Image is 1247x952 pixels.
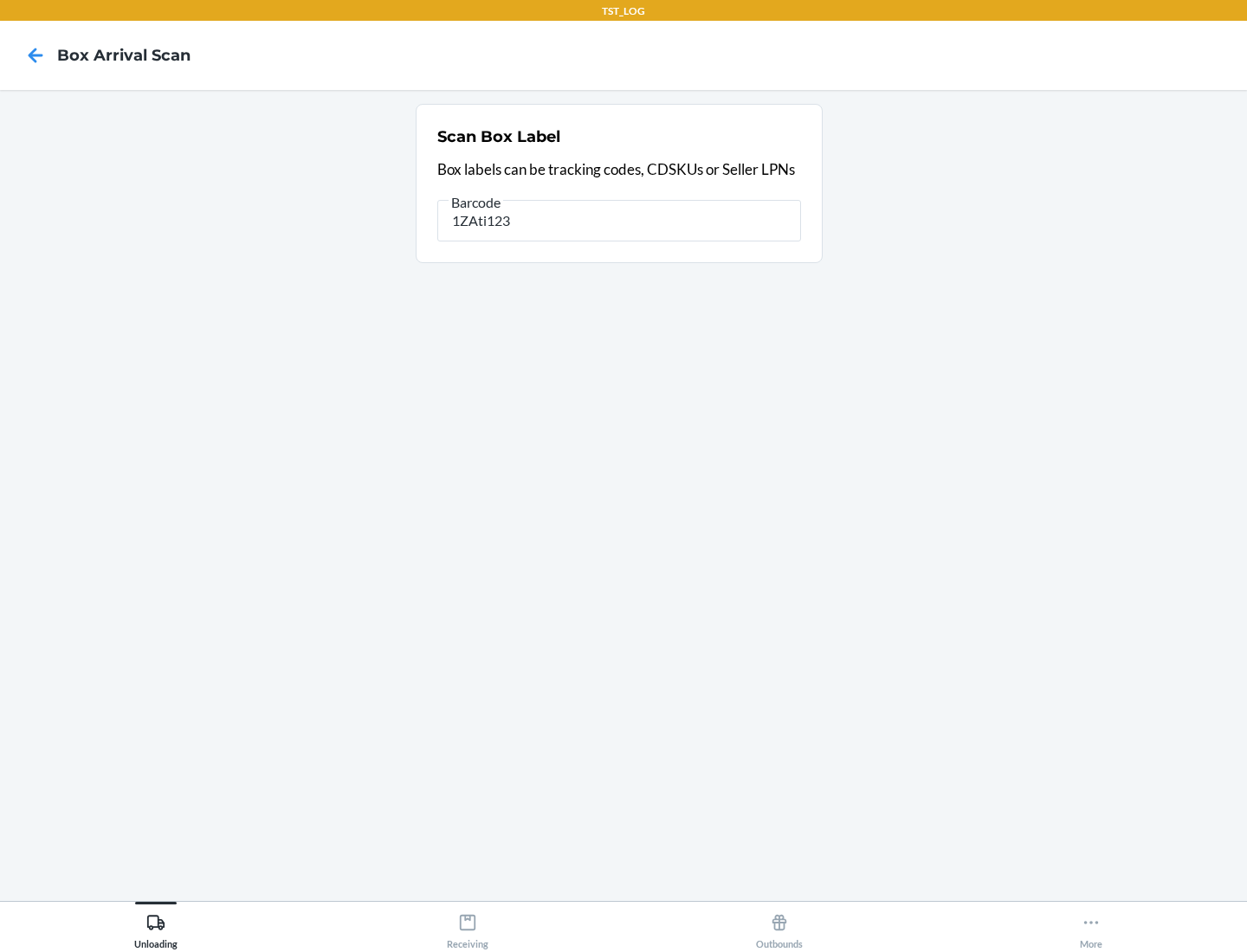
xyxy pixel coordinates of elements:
[602,3,645,19] p: TST_LOG
[437,158,801,181] p: Box labels can be tracking codes, CDSKUs or Seller LPNs
[437,125,560,148] h2: Scan Box Label
[756,906,803,949] div: Outbounds
[312,902,623,949] button: Receiving
[57,44,191,67] h4: Box Arrival Scan
[134,906,178,949] div: Unloading
[623,902,935,949] button: Outbounds
[447,906,488,949] div: Receiving
[935,902,1247,949] button: More
[449,194,503,211] span: Barcode
[1080,906,1102,949] div: More
[437,200,801,241] input: Barcode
